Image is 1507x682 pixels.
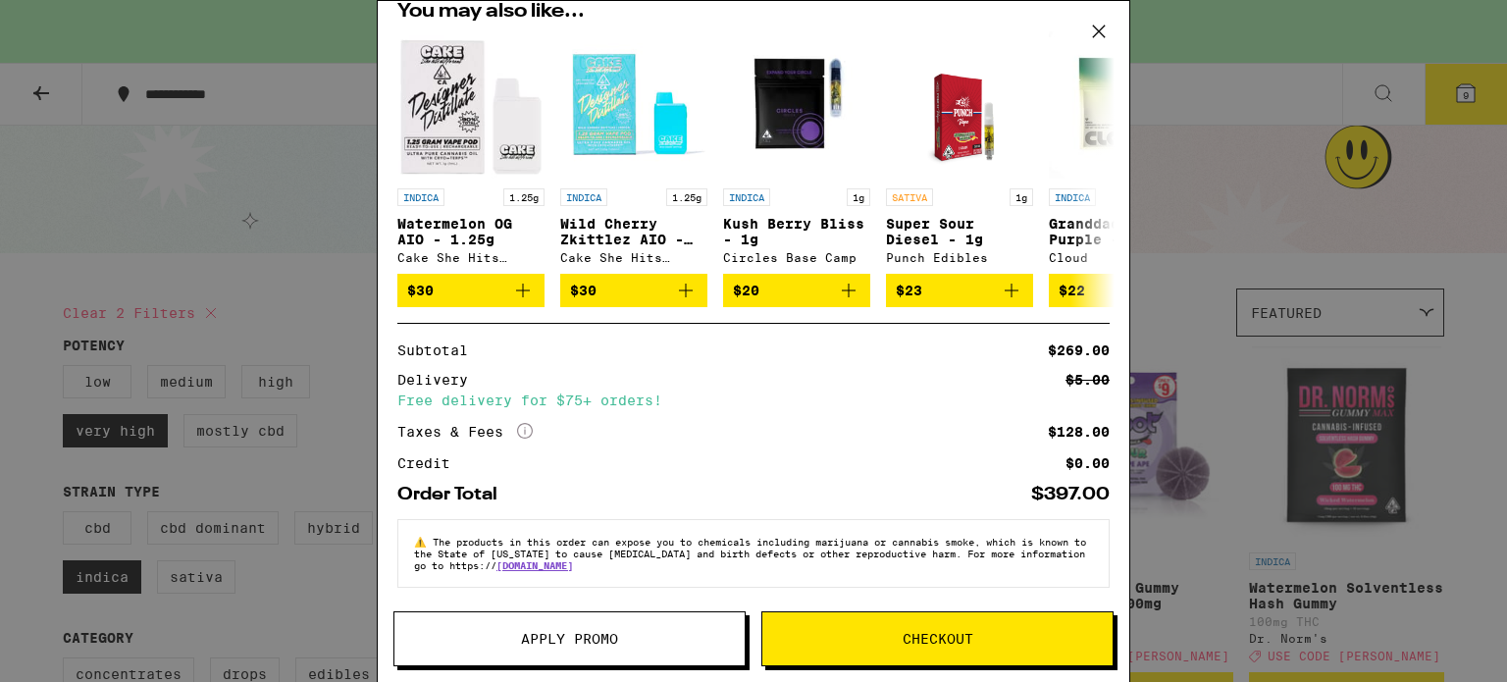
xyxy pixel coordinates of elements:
span: $23 [896,283,922,298]
div: Taxes & Fees [397,423,533,441]
a: Open page for Kush Berry Bliss - 1g from Circles Base Camp [723,31,870,274]
a: Open page for Wild Cherry Zkittlez AIO - 1.25g from Cake She Hits Different [560,31,707,274]
p: INDICA [723,188,770,206]
a: Open page for Granddaddy Purple - 1g from Cloud [1049,31,1196,274]
p: INDICA [1049,188,1096,206]
button: Apply Promo [393,611,746,666]
div: Cake She Hits Different [397,251,545,264]
p: Granddaddy Purple - 1g [1049,216,1196,247]
span: The products in this order can expose you to chemicals including marijuana or cannabis smoke, whi... [414,536,1086,571]
div: Punch Edibles [886,251,1033,264]
span: Checkout [903,632,973,646]
span: ⚠️ [414,536,433,548]
p: Kush Berry Bliss - 1g [723,216,870,247]
div: Order Total [397,486,511,503]
span: Hi. Need any help? [12,14,141,29]
div: $0.00 [1065,456,1110,470]
h2: You may also like... [397,2,1110,22]
div: $269.00 [1048,343,1110,357]
button: Add to bag [560,274,707,307]
p: 1g [847,188,870,206]
span: $30 [570,283,597,298]
span: $22 [1059,283,1085,298]
div: Subtotal [397,343,482,357]
a: Open page for Watermelon OG AIO - 1.25g from Cake She Hits Different [397,31,545,274]
div: $397.00 [1031,486,1110,503]
button: Checkout [761,611,1114,666]
p: Wild Cherry Zkittlez AIO - 1.25g [560,216,707,247]
span: $30 [407,283,434,298]
p: INDICA [560,188,607,206]
div: Circles Base Camp [723,251,870,264]
p: 1.25g [503,188,545,206]
p: 1.25g [666,188,707,206]
img: Cloud - Granddaddy Purple - 1g [1049,31,1196,179]
span: $20 [733,283,759,298]
div: $5.00 [1065,373,1110,387]
div: Free delivery for $75+ orders! [397,393,1110,407]
div: Cloud [1049,251,1196,264]
img: Cake She Hits Different - Wild Cherry Zkittlez AIO - 1.25g [560,31,707,179]
p: Super Sour Diesel - 1g [886,216,1033,247]
img: Circles Base Camp - Kush Berry Bliss - 1g [723,31,870,179]
img: Punch Edibles - Super Sour Diesel - 1g [903,31,1016,179]
p: SATIVA [886,188,933,206]
button: Add to bag [886,274,1033,307]
button: Add to bag [1049,274,1196,307]
div: Delivery [397,373,482,387]
div: Credit [397,456,464,470]
button: Add to bag [723,274,870,307]
div: Cake She Hits Different [560,251,707,264]
span: Apply Promo [521,632,618,646]
p: 1g [1010,188,1033,206]
div: $128.00 [1048,425,1110,439]
a: Open page for Super Sour Diesel - 1g from Punch Edibles [886,31,1033,274]
p: Watermelon OG AIO - 1.25g [397,216,545,247]
button: Add to bag [397,274,545,307]
a: [DOMAIN_NAME] [496,559,573,571]
img: Cake She Hits Different - Watermelon OG AIO - 1.25g [397,31,545,179]
p: INDICA [397,188,444,206]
